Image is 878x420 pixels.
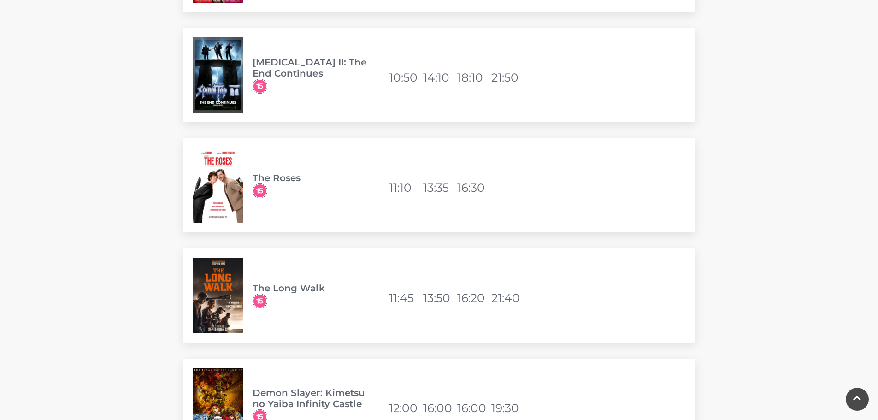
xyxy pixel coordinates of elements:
li: 13:35 [423,177,455,199]
h3: The Long Walk [253,283,368,294]
li: 16:30 [457,177,489,199]
li: 10:50 [389,66,421,89]
li: 16:00 [457,397,489,419]
li: 11:45 [389,287,421,309]
h3: Demon Slayer: Kimetsu no Yaiba Infinity Castle [253,387,368,409]
li: 11:10 [389,177,421,199]
li: 13:50 [423,287,455,309]
li: 21:50 [491,66,524,89]
li: 19:30 [491,397,524,419]
li: 21:40 [491,287,524,309]
li: 12:00 [389,397,421,419]
h3: [MEDICAL_DATA] II: The End Continues [253,57,368,79]
li: 16:00 [423,397,455,419]
li: 18:10 [457,66,489,89]
li: 14:10 [423,66,455,89]
h3: The Roses [253,172,368,183]
li: 16:20 [457,287,489,309]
